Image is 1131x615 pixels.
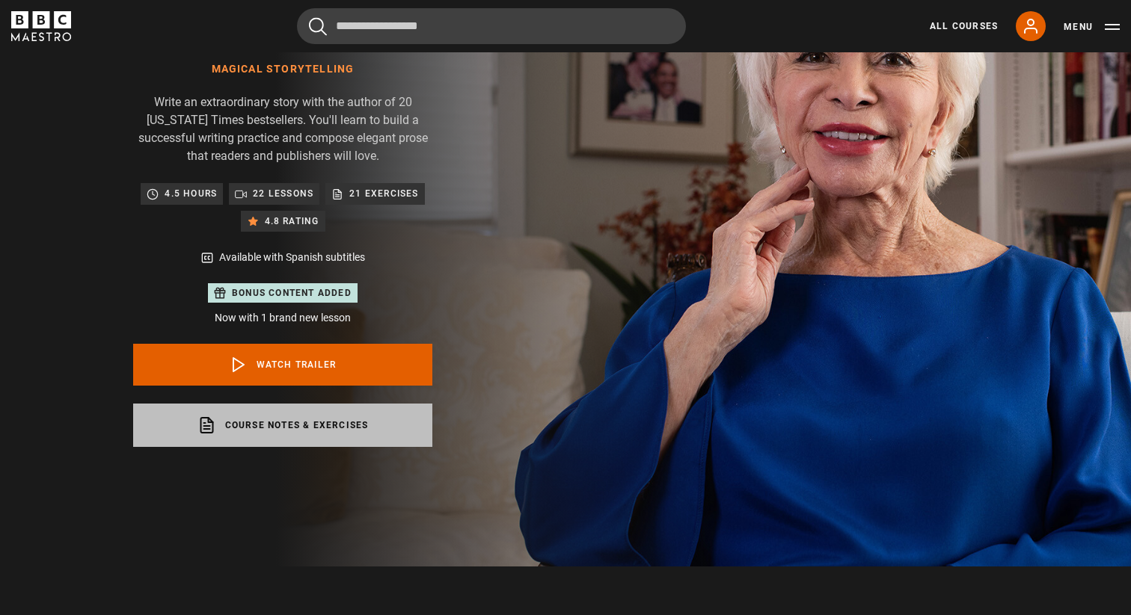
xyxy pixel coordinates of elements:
[11,11,71,41] svg: BBC Maestro
[232,286,352,300] p: Bonus content added
[133,64,432,75] h1: Magical Storytelling
[133,344,432,386] a: Watch Trailer
[219,250,365,265] p: Available with Spanish subtitles
[133,404,432,447] a: Course notes & exercises
[1064,19,1120,34] button: Toggle navigation
[297,8,686,44] input: Search
[253,186,313,201] p: 22 lessons
[133,93,432,165] p: Write an extraordinary story with the author of 20 [US_STATE] Times bestsellers. You'll learn to ...
[309,17,327,36] button: Submit the search query
[349,186,418,201] p: 21 exercises
[133,310,432,326] p: Now with 1 brand new lesson
[165,186,217,201] p: 4.5 hours
[265,214,319,229] p: 4.8 rating
[930,19,998,33] a: All Courses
